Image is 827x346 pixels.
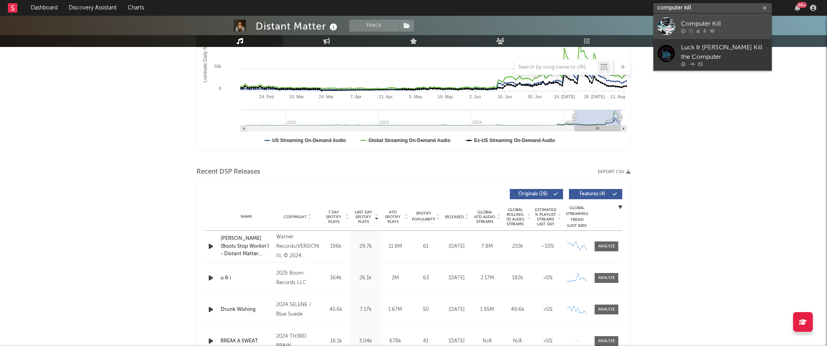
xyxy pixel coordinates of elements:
[276,269,319,288] div: 2025 Boom Records LLC
[797,2,807,8] div: 99 +
[498,94,512,99] text: 16. Jun
[653,13,772,39] a: Computer Kill
[221,214,272,220] div: Name
[510,189,563,199] button: Originals(26)
[379,94,393,99] text: 21. Apr
[412,243,440,251] div: 61
[323,274,349,282] div: 164k
[323,243,349,251] div: 196k
[409,94,423,99] text: 5. May
[349,20,399,32] button: Track
[535,243,561,251] div: ~ 10 %
[202,32,208,82] text: Luminate Daily Streams
[554,94,575,99] text: 14. [DATE]
[469,94,481,99] text: 2. Jun
[535,208,556,226] span: Estimated % Playlist Streams Last Day
[528,94,542,99] text: 30. Jun
[353,306,378,314] div: 7.17k
[443,306,470,314] div: [DATE]
[565,205,589,229] div: Global Streaming Trend (Last 60D)
[350,94,362,99] text: 7. Apr
[681,19,768,28] div: Computer Kill
[504,337,531,345] div: N/A
[412,337,440,345] div: 41
[276,232,319,261] div: Warner Records/VERSION III, © 2024 [PERSON_NAME], under exclusive license to Warner Records Inc.
[443,337,470,345] div: [DATE]
[653,3,772,13] input: Search for artists
[412,274,440,282] div: 63
[515,192,551,196] span: Originals ( 26 )
[323,306,349,314] div: 45.6k
[382,306,408,314] div: 1.67M
[515,64,598,71] input: Search by song name or URL
[445,215,464,219] span: Released
[221,235,272,258] a: [PERSON_NAME] (Boots Stop Workin') - Distant Matter Remix
[319,94,334,99] text: 24. Mar
[443,274,470,282] div: [DATE]
[474,138,556,143] text: Ex-US Streaming On-Demand Audio
[353,210,374,224] span: Last Day Spotify Plays
[574,192,610,196] span: Features ( 4 )
[219,86,221,91] text: 0
[535,274,561,282] div: <5%
[504,208,526,226] span: Global Rolling 7D Audio Streams
[598,170,631,174] button: Export CSV
[504,274,531,282] div: 182k
[474,337,500,345] div: N/A
[284,215,307,219] span: Copyright
[681,43,768,62] div: Luck & [PERSON_NAME] Kill the Computer
[289,94,304,99] text: 10. Mar
[474,274,500,282] div: 2.17M
[323,337,349,345] div: 16.1k
[221,337,272,345] a: BREAK A SWEAT
[196,167,260,177] span: Recent DSP Releases
[382,243,408,251] div: 11.8M
[438,94,453,99] text: 19. May
[535,337,561,345] div: <5%
[795,5,800,11] button: 99+
[353,337,378,345] div: 3.04k
[353,274,378,282] div: 26.1k
[221,274,272,282] a: u & i
[504,306,531,314] div: 49.6k
[474,210,496,224] span: Global ATD Audio Streams
[256,20,339,33] div: Distant Matter
[323,210,344,224] span: 7 Day Spotify Plays
[259,94,274,99] text: 24. Feb
[382,274,408,282] div: 2M
[276,300,319,319] div: 2024 SELENE / Blue Suede
[412,211,435,223] span: Spotify Popularity
[382,337,408,345] div: 678k
[353,243,378,251] div: 29.7k
[369,138,451,143] text: Global Streaming On-Demand Audio
[569,189,622,199] button: Features(4)
[504,243,531,251] div: 210k
[382,210,403,224] span: ATD Spotify Plays
[272,138,346,143] text: US Streaming On-Demand Audio
[610,94,625,99] text: 11. Aug
[412,306,440,314] div: 50
[653,39,772,71] a: Luck & [PERSON_NAME] Kill the Computer
[535,306,561,314] div: <5%
[474,306,500,314] div: 1.95M
[443,243,470,251] div: [DATE]
[221,306,272,314] a: Drunk Wishing
[474,243,500,251] div: 7.8M
[584,94,605,99] text: 28. [DATE]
